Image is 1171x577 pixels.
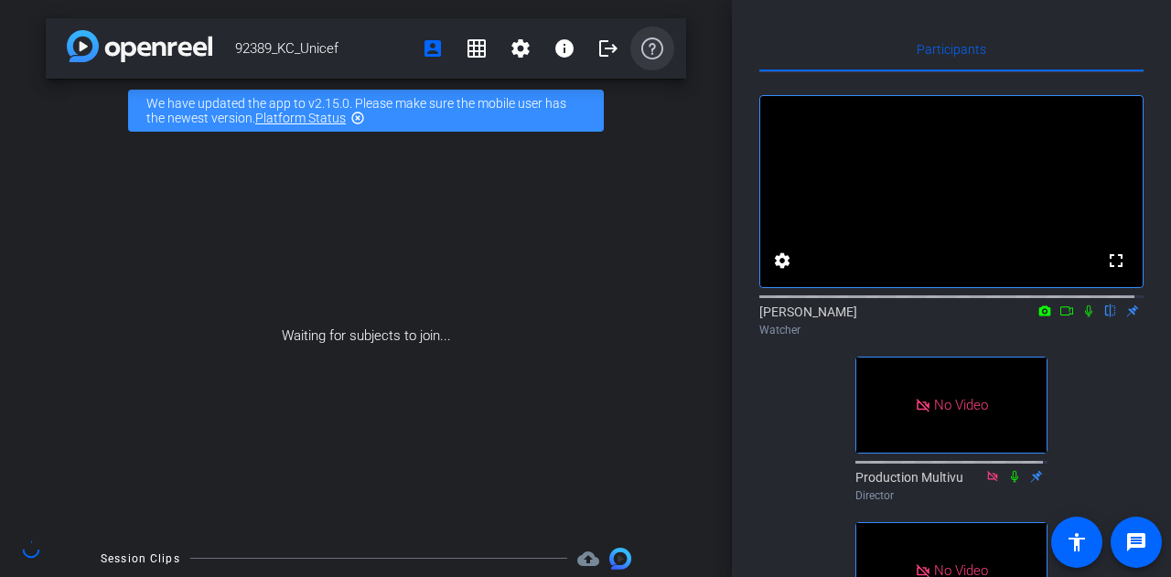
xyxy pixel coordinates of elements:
[609,548,631,570] img: Session clips
[934,397,988,413] span: No Video
[1125,531,1147,553] mat-icon: message
[255,111,346,125] a: Platform Status
[1105,250,1127,272] mat-icon: fullscreen
[1100,302,1122,318] mat-icon: flip
[422,37,444,59] mat-icon: account_box
[759,303,1144,338] div: [PERSON_NAME]
[577,548,599,570] span: Destinations for your clips
[771,250,793,272] mat-icon: settings
[577,548,599,570] mat-icon: cloud_upload
[1066,531,1088,553] mat-icon: accessibility
[101,550,180,568] div: Session Clips
[466,37,488,59] mat-icon: grid_on
[855,468,1047,504] div: Production Multivu
[759,322,1144,338] div: Watcher
[553,37,575,59] mat-icon: info
[46,143,686,529] div: Waiting for subjects to join...
[67,30,212,62] img: app-logo
[350,111,365,125] mat-icon: highlight_off
[235,30,411,67] span: 92389_KC_Unicef
[510,37,532,59] mat-icon: settings
[597,37,619,59] mat-icon: logout
[917,43,986,56] span: Participants
[128,90,604,132] div: We have updated the app to v2.15.0. Please make sure the mobile user has the newest version.
[855,487,1047,504] div: Director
